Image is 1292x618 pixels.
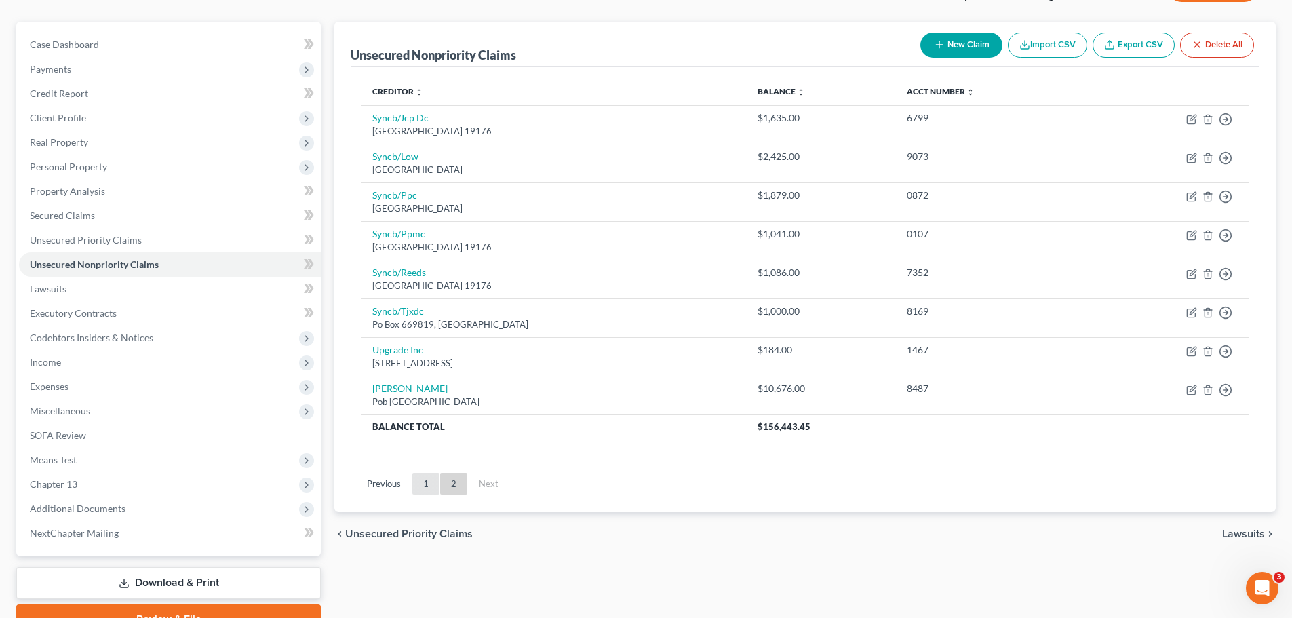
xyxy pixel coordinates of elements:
div: 7352 [907,266,1079,279]
span: Additional Documents [30,503,125,514]
i: chevron_right [1265,528,1276,539]
span: Client Profile [30,112,86,123]
div: 1467 [907,343,1079,357]
span: Miscellaneous [30,405,90,417]
div: $10,676.00 [758,382,886,395]
span: NextChapter Mailing [30,527,119,539]
button: New Claim [920,33,1002,58]
button: Import CSV [1008,33,1087,58]
span: Lawsuits [1222,528,1265,539]
a: Executory Contracts [19,301,321,326]
div: $184.00 [758,343,886,357]
a: Case Dashboard [19,33,321,57]
div: $1,879.00 [758,189,886,202]
a: Acct Number unfold_more [907,86,975,96]
span: Case Dashboard [30,39,99,50]
div: Pob [GEOGRAPHIC_DATA] [372,395,735,408]
span: Property Analysis [30,185,105,197]
a: Syncb/Tjxdc [372,305,424,317]
div: [GEOGRAPHIC_DATA] [372,163,735,176]
div: 0107 [907,227,1079,241]
i: chevron_left [334,528,345,539]
button: Lawsuits chevron_right [1222,528,1276,539]
a: Syncb/Low [372,151,418,162]
button: chevron_left Unsecured Priority Claims [334,528,473,539]
i: unfold_more [966,88,975,96]
div: $1,000.00 [758,305,886,318]
div: 8169 [907,305,1079,318]
div: [GEOGRAPHIC_DATA] 19176 [372,241,735,254]
span: $156,443.45 [758,421,810,432]
a: [PERSON_NAME] [372,383,448,394]
a: Unsecured Nonpriority Claims [19,252,321,277]
a: Previous [356,473,412,495]
div: $1,086.00 [758,266,886,279]
span: Payments [30,63,71,75]
button: Delete All [1180,33,1254,58]
span: Chapter 13 [30,478,77,490]
span: Unsecured Nonpriority Claims [30,258,159,270]
a: Unsecured Priority Claims [19,228,321,252]
div: [STREET_ADDRESS] [372,357,735,370]
span: 3 [1274,572,1285,583]
a: Credit Report [19,81,321,106]
span: SOFA Review [30,429,86,441]
div: 8487 [907,382,1079,395]
i: unfold_more [415,88,423,96]
span: Lawsuits [30,283,66,294]
span: Real Property [30,136,88,148]
i: unfold_more [797,88,805,96]
span: Unsecured Priority Claims [345,528,473,539]
a: Creditor unfold_more [372,86,423,96]
a: SOFA Review [19,423,321,448]
a: Property Analysis [19,179,321,204]
span: Unsecured Priority Claims [30,234,142,246]
div: [GEOGRAPHIC_DATA] [372,202,735,215]
div: 6799 [907,111,1079,125]
a: 1 [412,473,439,495]
a: Syncb/Ppmc [372,228,425,239]
a: NextChapter Mailing [19,521,321,545]
a: Syncb/Ppc [372,189,417,201]
a: 2 [440,473,467,495]
a: Upgrade Inc [372,344,423,355]
a: Lawsuits [19,277,321,301]
div: $2,425.00 [758,150,886,163]
span: Secured Claims [30,210,95,221]
a: Balance unfold_more [758,86,805,96]
div: 0872 [907,189,1079,202]
span: Personal Property [30,161,107,172]
div: 9073 [907,150,1079,163]
span: Expenses [30,381,68,392]
div: $1,041.00 [758,227,886,241]
a: Syncb/Reeds [372,267,426,278]
span: Income [30,356,61,368]
div: Unsecured Nonpriority Claims [351,47,516,63]
div: [GEOGRAPHIC_DATA] 19176 [372,125,735,138]
a: Syncb/Jcp Dc [372,112,429,123]
a: Export CSV [1093,33,1175,58]
th: Balance Total [361,414,746,439]
span: Credit Report [30,88,88,99]
span: Codebtors Insiders & Notices [30,332,153,343]
a: Download & Print [16,567,321,599]
span: Means Test [30,454,77,465]
div: $1,635.00 [758,111,886,125]
iframe: Intercom live chat [1246,572,1278,604]
div: [GEOGRAPHIC_DATA] 19176 [372,279,735,292]
span: Executory Contracts [30,307,117,319]
a: Secured Claims [19,204,321,228]
div: Po Box 669819, [GEOGRAPHIC_DATA] [372,318,735,331]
